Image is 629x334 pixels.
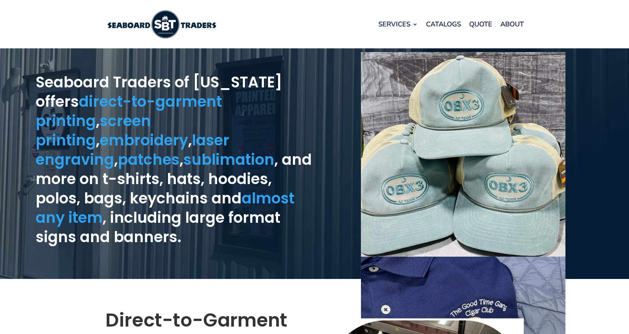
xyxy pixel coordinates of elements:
[118,149,180,170] a: patches
[469,10,492,38] a: Quote
[36,110,151,151] a: screen printing
[100,130,188,151] a: embroidery
[378,10,418,38] a: Services
[36,91,222,131] a: direct-to-garment printing
[36,130,229,170] a: laser engraving
[500,10,524,38] a: About
[183,149,274,170] a: sublimation
[36,73,314,250] h1: Seaboard Traders of [US_STATE] offers , , , , , , and more on t-shirts, hats, hoodies, polos, bag...
[426,10,461,38] a: Catalogs
[361,52,565,257] img: embroidered hats
[36,188,294,228] a: almost any item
